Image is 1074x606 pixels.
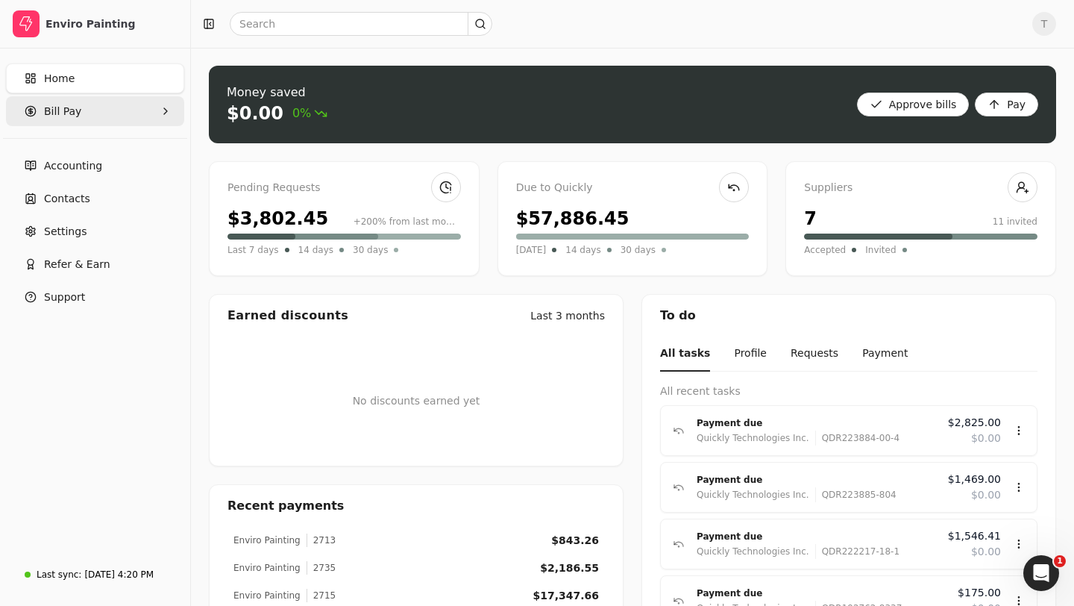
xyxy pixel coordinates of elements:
[804,243,846,257] span: Accepted
[210,485,623,527] div: Recent payments
[292,104,327,122] span: 0%
[6,151,184,181] a: Accounting
[697,529,936,544] div: Payment due
[44,224,87,240] span: Settings
[84,568,154,581] div: [DATE] 4:20 PM
[6,216,184,246] a: Settings
[804,180,1037,196] div: Suppliers
[230,12,492,36] input: Search
[6,282,184,312] button: Support
[227,243,279,257] span: Last 7 days
[307,534,336,547] div: 2713
[44,290,85,305] span: Support
[233,561,301,575] div: Enviro Painting
[697,544,809,559] div: Quickly Technologies Inc.
[298,243,333,257] span: 14 days
[353,369,480,433] div: No discounts earned yet
[660,384,1037,399] div: All recent tasks
[862,337,908,372] button: Payment
[354,215,461,228] div: +200% from last month
[45,16,178,31] div: Enviro Painting
[540,560,599,576] div: $2,186.55
[516,180,750,196] div: Due to Quickly
[44,104,81,119] span: Bill Pay
[353,243,388,257] span: 30 days
[6,561,184,588] a: Last sync:[DATE] 4:20 PM
[1054,555,1066,567] span: 1
[697,431,809,446] div: Quickly Technologies Inc.
[948,415,1001,431] span: $2,825.00
[815,431,899,446] div: QDR223884-00-4
[804,205,817,232] div: 7
[227,205,328,232] div: $3,802.45
[958,585,1001,601] span: $175.00
[227,307,348,325] div: Earned discounts
[227,101,283,125] div: $0.00
[975,93,1038,116] button: Pay
[697,416,936,431] div: Payment due
[948,528,1001,544] span: $1,546.41
[37,568,81,581] div: Last sync:
[734,337,767,372] button: Profile
[6,184,184,213] a: Contacts
[993,215,1037,228] div: 11 invited
[857,93,970,116] button: Approve bills
[660,337,710,372] button: All tasks
[307,589,336,602] div: 2715
[815,487,896,502] div: QDR223885-804
[948,472,1001,487] span: $1,469.00
[307,561,336,575] div: 2735
[227,180,461,196] div: Pending Requests
[697,586,946,601] div: Payment due
[815,544,899,559] div: QDR222217-18-1
[530,308,605,324] div: Last 3 months
[697,472,936,487] div: Payment due
[971,487,1001,503] span: $0.00
[44,158,102,174] span: Accounting
[227,84,327,101] div: Money saved
[971,431,1001,446] span: $0.00
[44,191,90,207] span: Contacts
[533,588,599,604] div: $17,347.66
[233,589,301,602] div: Enviro Painting
[865,243,896,257] span: Invited
[565,243,600,257] span: 14 days
[6,96,184,126] button: Bill Pay
[1023,555,1059,591] iframe: Intercom live chat
[971,544,1001,560] span: $0.00
[6,63,184,93] a: Home
[791,337,838,372] button: Requests
[516,243,547,257] span: [DATE]
[621,243,656,257] span: 30 days
[551,533,599,549] div: $843.26
[1032,12,1056,36] button: T
[6,249,184,279] button: Refer & Earn
[44,257,110,272] span: Refer & Earn
[44,71,75,87] span: Home
[642,295,1055,337] div: To do
[697,487,809,502] div: Quickly Technologies Inc.
[516,205,629,232] div: $57,886.45
[233,534,301,547] div: Enviro Painting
